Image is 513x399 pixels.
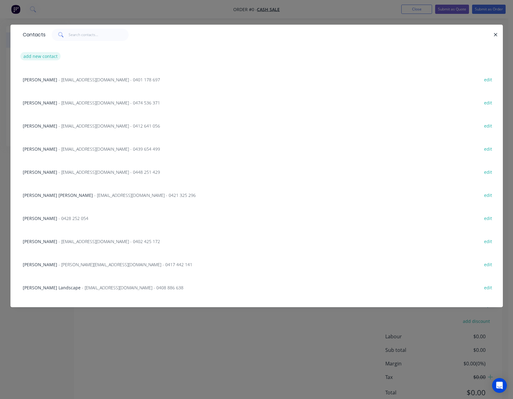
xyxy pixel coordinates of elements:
[481,75,495,83] button: edit
[481,283,495,291] button: edit
[69,29,129,41] input: Search contacts...
[481,191,495,199] button: edit
[94,192,196,198] span: - [EMAIL_ADDRESS][DOMAIN_NAME] - 0421 325 296
[481,237,495,245] button: edit
[23,192,93,198] span: [PERSON_NAME] [PERSON_NAME]
[58,100,160,106] span: - [EMAIL_ADDRESS][DOMAIN_NAME] - 0474 536 371
[58,215,88,221] span: - 0428 252 054
[58,146,160,152] span: - [EMAIL_ADDRESS][DOMAIN_NAME] - 0439 654 499
[481,214,495,222] button: edit
[481,121,495,130] button: edit
[23,77,57,83] span: [PERSON_NAME]
[23,169,57,175] span: [PERSON_NAME]
[58,169,160,175] span: - [EMAIL_ADDRESS][DOMAIN_NAME] - 0448 251 429
[23,262,57,267] span: [PERSON_NAME]
[20,25,46,45] div: Contacts
[58,77,160,83] span: - [EMAIL_ADDRESS][DOMAIN_NAME] - 0401 178 697
[481,98,495,107] button: edit
[492,378,507,393] div: Open Intercom Messenger
[481,168,495,176] button: edit
[481,306,495,315] button: edit
[58,238,160,244] span: - [EMAIL_ADDRESS][DOMAIN_NAME] - 0402 425 172
[23,123,57,129] span: [PERSON_NAME]
[23,100,57,106] span: [PERSON_NAME]
[23,285,81,291] span: [PERSON_NAME] Landscape
[23,215,57,221] span: [PERSON_NAME]
[20,52,61,60] button: add new contact
[58,123,160,129] span: - [EMAIL_ADDRESS][DOMAIN_NAME] - 0412 641 056
[23,238,57,244] span: [PERSON_NAME]
[23,146,57,152] span: [PERSON_NAME]
[481,145,495,153] button: edit
[82,285,183,291] span: - [EMAIL_ADDRESS][DOMAIN_NAME] - 0408 886 638
[481,260,495,268] button: edit
[58,262,192,267] span: - [PERSON_NAME][EMAIL_ADDRESS][DOMAIN_NAME] - 0417 442 141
